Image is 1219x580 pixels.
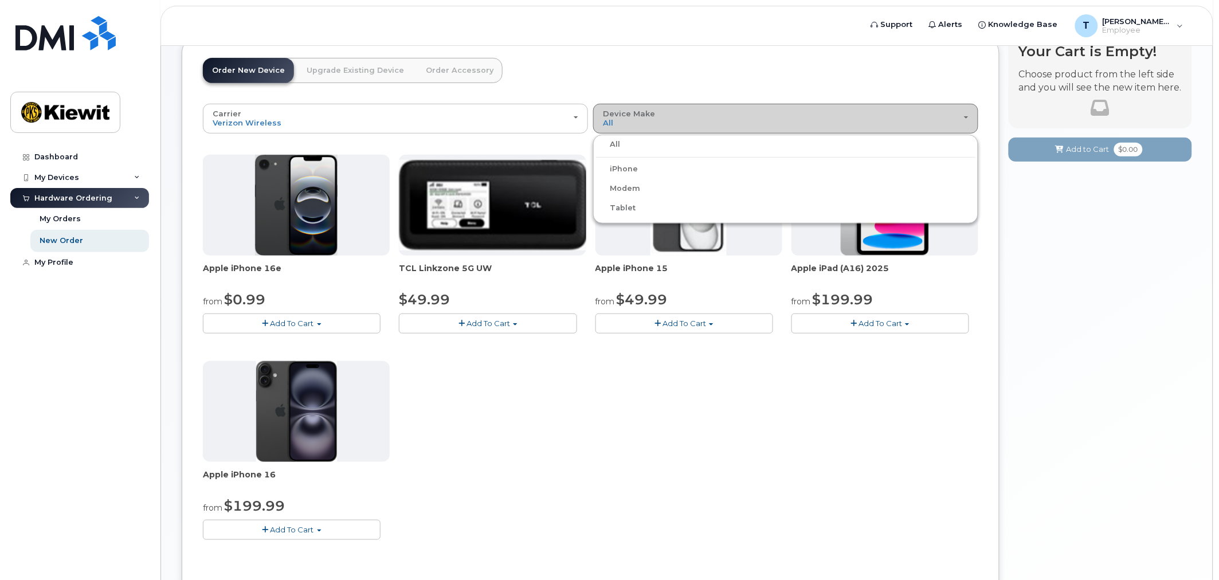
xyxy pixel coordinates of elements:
span: Knowledge Base [989,19,1058,30]
div: Apple iPhone 15 [595,262,782,285]
span: $49.99 [399,291,450,308]
button: Add To Cart [399,313,577,334]
div: Apple iPhone 16e [203,262,390,285]
label: Tablet [596,201,636,215]
img: linkzone5g.png [399,160,586,250]
button: Add To Cart [203,520,381,540]
button: Add To Cart [203,313,381,334]
iframe: Messenger Launcher [1169,530,1210,571]
span: Device Make [603,109,655,118]
small: from [203,296,222,307]
span: T [1083,19,1090,33]
a: Alerts [921,13,971,36]
span: Verizon Wireless [213,118,281,127]
button: Add To Cart [791,313,969,334]
span: Add to Cart [1067,144,1110,155]
label: Modem [596,182,640,195]
div: Apple iPhone 16 [203,469,390,492]
span: [PERSON_NAME].[PERSON_NAME] [1103,17,1171,26]
span: Employee [1103,26,1171,35]
label: iPhone [596,162,638,176]
span: $49.99 [617,291,668,308]
label: All [596,138,620,151]
img: iphone_16_plus.png [256,361,337,462]
a: Knowledge Base [971,13,1066,36]
img: iphone16e.png [255,155,338,256]
a: Upgrade Existing Device [297,58,413,83]
span: Add To Cart [663,319,706,328]
button: Carrier Verizon Wireless [203,104,588,134]
span: $199.99 [224,497,285,514]
span: Add To Cart [467,319,510,328]
div: Tyler.James [1067,14,1191,37]
span: Add To Cart [271,525,314,534]
span: Alerts [939,19,963,30]
div: TCL Linkzone 5G UW [399,262,586,285]
small: from [203,503,222,513]
span: Add To Cart [859,319,902,328]
p: Choose product from the left side and you will see the new item here. [1019,68,1182,95]
h4: Your Cart is Empty! [1019,44,1182,59]
button: Device Make All [593,104,978,134]
button: Add to Cart $0.00 [1009,138,1192,161]
span: Add To Cart [271,319,314,328]
span: $0.99 [224,291,265,308]
span: Carrier [213,109,241,118]
small: from [595,296,615,307]
small: from [791,296,811,307]
span: Support [881,19,913,30]
a: Support [863,13,921,36]
a: Order New Device [203,58,294,83]
span: $0.00 [1114,143,1143,156]
span: $199.99 [813,291,873,308]
div: Apple iPad (A16) 2025 [791,262,978,285]
a: Order Accessory [417,58,503,83]
span: All [603,118,613,127]
button: Add To Cart [595,313,773,334]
